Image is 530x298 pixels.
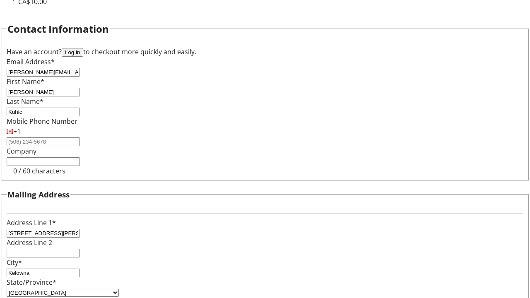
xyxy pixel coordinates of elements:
input: City [7,269,80,277]
label: Address Line 2 [7,238,52,247]
label: Mobile Phone Number [7,117,77,126]
tr-character-limit: 0 / 60 characters [13,166,65,175]
label: City* [7,258,22,267]
label: Last Name* [7,97,43,106]
h3: Mailing Address [7,189,70,200]
label: Company [7,147,36,156]
input: (506) 234-5678 [7,137,80,146]
input: Address [7,229,80,238]
label: First Name* [7,77,44,86]
label: Email Address* [7,57,55,66]
label: State/Province* [7,278,56,287]
div: Have an account? to checkout more quickly and easily. [7,47,523,57]
label: Address Line 1* [7,218,56,227]
h2: Contact Information [7,22,109,36]
button: Log in [62,48,83,57]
